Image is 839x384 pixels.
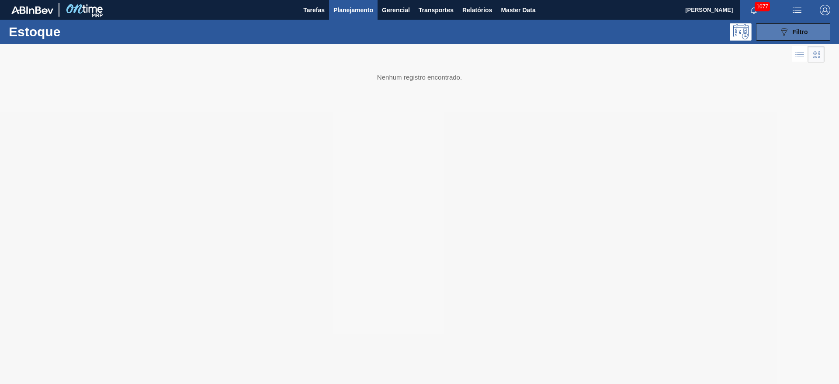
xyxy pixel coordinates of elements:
span: Filtro [793,28,808,35]
span: Planejamento [333,5,373,15]
button: Notificações [740,4,768,16]
div: Pogramando: nenhum usuário selecionado [730,23,752,41]
span: Gerencial [382,5,410,15]
span: Tarefas [303,5,325,15]
img: Logout [820,5,830,15]
span: 1077 [755,2,770,11]
span: Master Data [501,5,535,15]
img: userActions [792,5,802,15]
button: Filtro [756,23,830,41]
span: Transportes [419,5,454,15]
img: TNhmsLtSVTkK8tSr43FrP2fwEKptu5GPRR3wAAAABJRU5ErkJggg== [11,6,53,14]
h1: Estoque [9,27,139,37]
span: Relatórios [462,5,492,15]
